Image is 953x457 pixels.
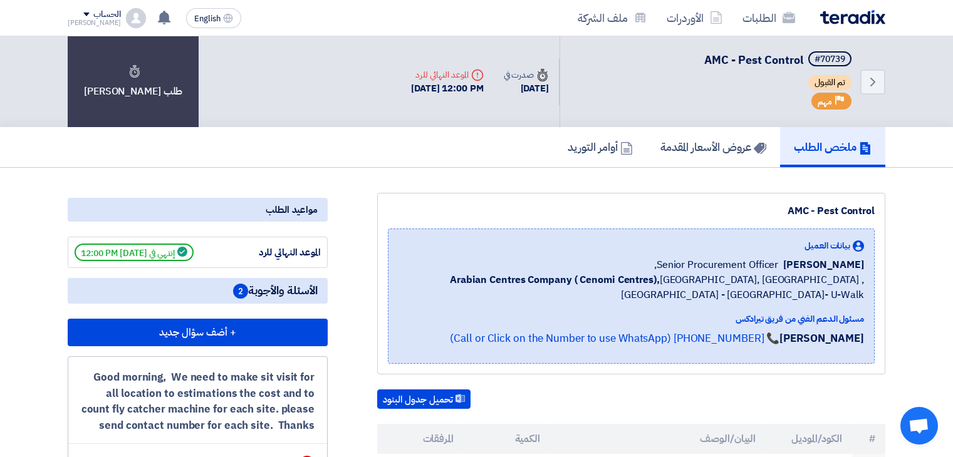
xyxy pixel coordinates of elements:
div: Good morning, We need to make sit visit for all location to estimations the cost and to count fly... [81,369,315,433]
button: + أضف سؤال جديد [68,319,328,346]
a: 📞 [PHONE_NUMBER] (Call or Click on the Number to use WhatsApp) [450,331,779,346]
th: الكود/الموديل [766,424,852,454]
span: مهم [818,96,832,108]
span: تم القبول [808,75,851,90]
a: عروض الأسعار المقدمة [647,127,780,167]
div: صدرت في [504,68,549,81]
span: الأسئلة والأجوبة [233,283,318,299]
div: [DATE] [504,81,549,96]
div: #70739 [815,55,845,64]
span: [GEOGRAPHIC_DATA], [GEOGRAPHIC_DATA] ,[GEOGRAPHIC_DATA] - [GEOGRAPHIC_DATA]- U-Walk [398,272,864,302]
th: الكمية [464,424,550,454]
h5: أوامر التوريد [568,140,633,154]
div: الحساب [93,9,120,20]
th: البيان/الوصف [550,424,766,454]
a: ملخص الطلب [780,127,885,167]
h5: AMC - Pest Control [704,51,854,69]
span: AMC - Pest Control [704,51,803,68]
span: 2 [233,284,248,299]
a: Open chat [900,407,938,444]
div: مواعيد الطلب [68,198,328,222]
a: أوامر التوريد [554,127,647,167]
h5: ملخص الطلب [794,140,872,154]
div: الموعد النهائي للرد [227,245,321,260]
a: ملف الشركة [568,3,657,33]
div: [DATE] 12:00 PM [411,81,484,96]
strong: [PERSON_NAME] [779,331,864,346]
div: [PERSON_NAME] [68,19,121,26]
span: إنتهي في [DATE] 12:00 PM [75,244,194,261]
span: English [194,14,221,23]
a: الطلبات [732,3,805,33]
th: # [852,424,885,454]
div: AMC - Pest Control [388,203,875,218]
span: [PERSON_NAME] [783,257,864,272]
div: طلب [PERSON_NAME] [68,36,199,127]
div: الموعد النهائي للرد [411,68,484,81]
div: مسئول الدعم الفني من فريق تيرادكس [398,312,864,326]
img: profile_test.png [126,8,146,28]
b: Arabian Centres Company ( Cenomi Centres), [450,272,660,287]
th: المرفقات [377,424,464,454]
button: تحميل جدول البنود [377,389,471,409]
h5: عروض الأسعار المقدمة [660,140,766,154]
span: بيانات العميل [805,239,850,252]
img: Teradix logo [820,10,885,24]
button: English [186,8,241,28]
a: الأوردرات [657,3,732,33]
span: Senior Procurement Officer, [654,257,778,272]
